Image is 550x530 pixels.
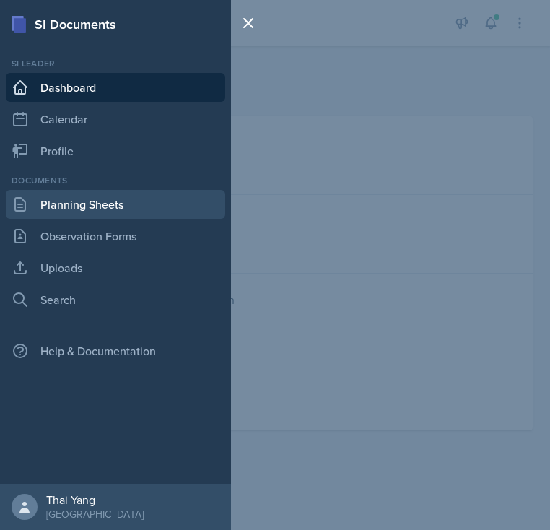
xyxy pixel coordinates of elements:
[6,136,225,165] a: Profile
[6,222,225,251] a: Observation Forms
[6,57,225,70] div: Si leader
[6,285,225,314] a: Search
[6,174,225,187] div: Documents
[6,336,225,365] div: Help & Documentation
[6,190,225,219] a: Planning Sheets
[6,105,225,134] a: Calendar
[6,73,225,102] a: Dashboard
[46,507,144,521] div: [GEOGRAPHIC_DATA]
[46,492,144,507] div: Thai Yang
[6,253,225,282] a: Uploads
